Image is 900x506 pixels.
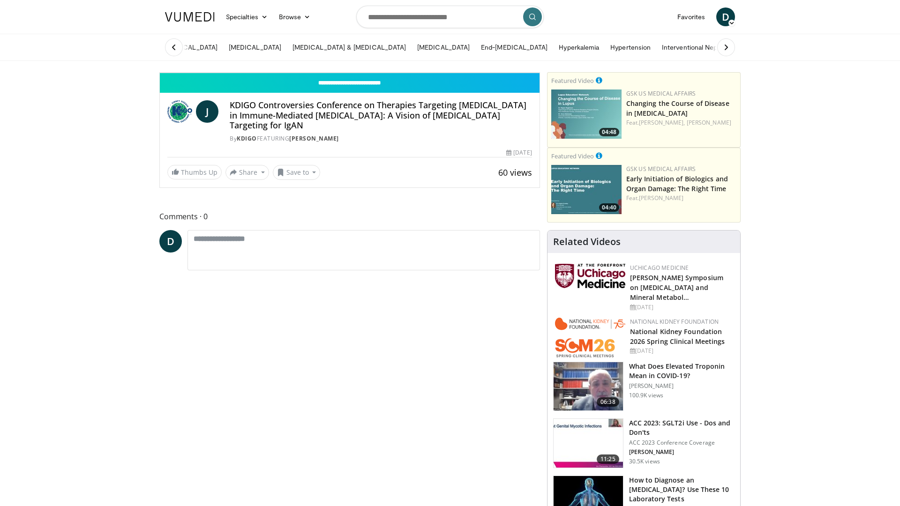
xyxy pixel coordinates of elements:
a: [MEDICAL_DATA] & [MEDICAL_DATA] [287,38,412,57]
a: Thumbs Up [167,165,222,179]
div: Feat. [626,194,736,202]
img: 5f87bdfb-7fdf-48f0-85f3-b6bcda6427bf.jpg.150x105_q85_autocrop_double_scale_upscale_version-0.2.jpg [555,264,625,288]
img: 617c1126-5952-44a1-b66c-75ce0166d71c.png.150x105_q85_crop-smart_upscale.jpg [551,89,622,139]
p: [PERSON_NAME] [629,382,735,390]
h3: What Does Elevated Troponin Mean in COVID-19? [629,362,735,380]
a: D [716,7,735,26]
a: 06:38 What Does Elevated Troponin Mean in COVID-19? [PERSON_NAME] 100.9K views [553,362,735,411]
a: KDIGO [237,134,257,142]
h3: How to Diagnose an [MEDICAL_DATA]? Use These 10 Laboratory Tests [629,476,735,504]
a: J [196,100,218,123]
div: Feat. [626,119,736,127]
a: Changing the Course of Disease in [MEDICAL_DATA] [626,99,729,118]
a: Hypertension [605,38,656,57]
small: Featured Video [551,76,594,85]
a: GSK US Medical Affairs [626,89,696,97]
p: 30.5K views [629,458,660,465]
h4: KDIGO Controversies Conference on Therapies Targeting [MEDICAL_DATA] in Immune-Mediated [MEDICAL_... [230,100,532,131]
div: [DATE] [506,149,532,157]
a: End-[MEDICAL_DATA] [475,38,553,57]
div: By FEATURING [230,134,532,143]
button: Share [225,165,269,180]
a: 04:48 [551,89,622,139]
img: 79503c0a-d5ce-4e31-88bd-91ebf3c563fb.png.150x105_q85_autocrop_double_scale_upscale_version-0.2.png [555,318,625,357]
span: 11:25 [597,454,619,464]
span: 60 views [498,167,532,178]
a: GSK US Medical Affairs [626,165,696,173]
img: 98daf78a-1d22-4ebe-927e-10afe95ffd94.150x105_q85_crop-smart_upscale.jpg [554,362,623,411]
small: Featured Video [551,152,594,160]
img: 9258cdf1-0fbf-450b-845f-99397d12d24a.150x105_q85_crop-smart_upscale.jpg [554,419,623,468]
input: Search topics, interventions [356,6,544,28]
span: 04:40 [599,203,619,212]
a: Hyperkalemia [553,38,605,57]
a: Favorites [672,7,711,26]
span: 06:38 [597,397,619,407]
a: [PERSON_NAME] [289,134,339,142]
p: [PERSON_NAME] [629,448,735,456]
div: [DATE] [630,303,733,312]
a: Browse [273,7,316,26]
p: 100.9K views [629,392,663,399]
a: National Kidney Foundation 2026 Spring Clinical Meetings [630,327,725,346]
a: [PERSON_NAME], [639,119,685,126]
a: [MEDICAL_DATA] [223,38,287,57]
a: D [159,230,182,253]
a: [PERSON_NAME] [687,119,731,126]
h3: ACC 2023: SGLT2i Use - Dos and Don'ts [629,418,735,437]
span: Comments 0 [159,210,540,223]
img: KDIGO [167,100,192,123]
a: [MEDICAL_DATA] [412,38,475,57]
a: National Kidney Foundation [630,318,719,326]
img: VuMedi Logo [165,12,215,22]
a: Interventional Nephrology [656,38,745,57]
button: Save to [273,165,321,180]
a: Specialties [220,7,273,26]
a: Early Initiation of Biologics and Organ Damage: The Right Time [626,174,728,193]
a: UChicago Medicine [630,264,689,272]
img: b4d418dc-94e0-46e0-a7ce-92c3a6187fbe.png.150x105_q85_crop-smart_upscale.jpg [551,165,622,214]
h4: Related Videos [553,236,621,247]
a: 11:25 ACC 2023: SGLT2i Use - Dos and Don'ts ACC 2023 Conference Coverage [PERSON_NAME] 30.5K views [553,418,735,468]
a: 04:40 [551,165,622,214]
span: 04:48 [599,128,619,136]
div: [DATE] [630,347,733,355]
a: [PERSON_NAME] [639,194,683,202]
p: ACC 2023 Conference Coverage [629,439,735,446]
a: [PERSON_NAME] Symposium on [MEDICAL_DATA] and Mineral Metabol… [630,273,723,302]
